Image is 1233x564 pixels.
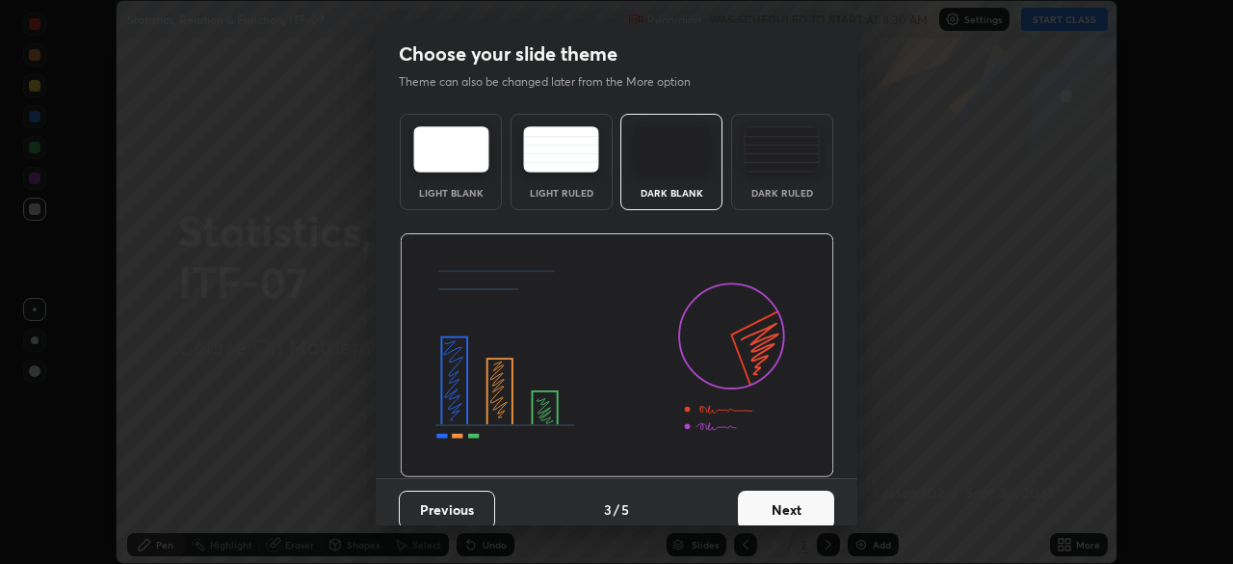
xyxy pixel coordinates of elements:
div: Dark Ruled [744,188,821,198]
h4: / [614,499,619,520]
button: Next [738,491,834,529]
h4: 5 [621,499,629,520]
img: lightTheme.e5ed3b09.svg [413,126,489,173]
img: darkRuledTheme.de295e13.svg [744,126,820,173]
img: lightRuledTheme.5fabf969.svg [523,126,599,173]
h2: Choose your slide theme [399,41,617,67]
img: darkTheme.f0cc69e5.svg [634,126,710,173]
img: darkThemeBanner.d06ce4a2.svg [400,233,834,478]
button: Previous [399,491,495,529]
div: Light Ruled [523,188,600,198]
div: Light Blank [412,188,489,198]
div: Dark Blank [633,188,710,198]
h4: 3 [604,499,612,520]
p: Theme can also be changed later from the More option [399,73,711,91]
